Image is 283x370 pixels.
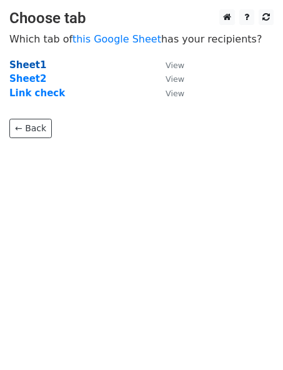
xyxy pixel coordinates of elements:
small: View [166,74,184,84]
iframe: Chat Widget [221,310,283,370]
a: Link check [9,87,65,99]
a: Sheet2 [9,73,46,84]
small: View [166,89,184,98]
a: View [153,73,184,84]
a: View [153,87,184,99]
a: ← Back [9,119,52,138]
h3: Choose tab [9,9,274,27]
a: this Google Sheet [72,33,161,45]
a: Sheet1 [9,59,46,71]
small: View [166,61,184,70]
p: Which tab of has your recipients? [9,32,274,46]
a: View [153,59,184,71]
